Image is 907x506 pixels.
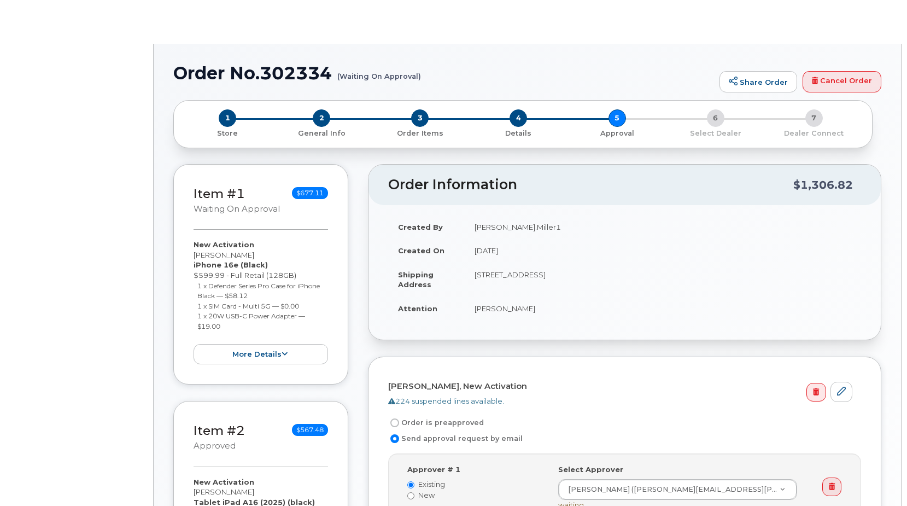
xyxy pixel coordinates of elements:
small: Waiting On Approval [194,204,280,214]
p: Order Items [375,129,465,138]
input: Existing [407,481,414,488]
h2: Order Information [388,177,793,193]
h1: Order No.302334 [173,63,714,83]
a: 2 General Info [272,127,371,138]
p: General Info [277,129,366,138]
div: $1,306.82 [793,175,853,195]
a: 1 Store [183,127,272,138]
strong: Attention [398,304,437,313]
button: more details [194,344,328,364]
p: Details [473,129,563,138]
td: [PERSON_NAME].Miller1 [465,215,861,239]
label: New [407,490,542,501]
a: 4 Details [469,127,567,138]
strong: iPhone 16e (Black) [194,260,268,269]
input: Send approval request by email [390,434,399,443]
a: Item #2 [194,423,245,438]
strong: New Activation [194,478,254,486]
label: Send approval request by email [388,432,523,445]
span: 1 [219,109,236,127]
label: Select Approver [558,464,623,475]
td: [DATE] [465,239,861,263]
small: 1 x 20W USB-C Power Adapter — $19.00 [197,312,305,330]
span: [PERSON_NAME] ([PERSON_NAME][EMAIL_ADDRESS][PERSON_NAME][PERSON_NAME][DOMAIN_NAME]) [561,485,780,495]
input: New [407,492,414,499]
h4: [PERSON_NAME], New Activation [388,382,852,391]
span: $567.48 [292,424,328,436]
small: (Waiting On Approval) [337,63,421,80]
span: 2 [313,109,330,127]
strong: New Activation [194,240,254,249]
a: Cancel Order [803,71,881,93]
span: $677.11 [292,187,328,199]
a: 3 Order Items [371,127,469,138]
small: approved [194,441,236,451]
span: 4 [510,109,527,127]
a: Item #1 [194,186,245,201]
label: Approver # 1 [407,464,460,475]
a: Share Order [719,71,797,93]
small: 1 x Defender Series Pro Case for iPhone Black — $58.12 [197,282,320,300]
strong: Created By [398,223,443,231]
td: [STREET_ADDRESS] [465,263,861,296]
label: Existing [407,479,542,490]
div: 224 suspended lines available. [388,396,852,406]
label: Order is preapproved [388,416,484,429]
input: Order is preapproved [390,418,399,427]
div: [PERSON_NAME] $599.99 - Full Retail (128GB) [194,240,328,364]
span: 3 [411,109,429,127]
strong: Shipping Address [398,270,434,289]
small: 1 x SIM Card - Multi 5G — $0.00 [197,302,299,310]
p: Store [187,129,268,138]
strong: Created On [398,246,444,255]
a: [PERSON_NAME] ([PERSON_NAME][EMAIL_ADDRESS][PERSON_NAME][PERSON_NAME][DOMAIN_NAME]) [559,480,797,499]
td: [PERSON_NAME] [465,296,861,321]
